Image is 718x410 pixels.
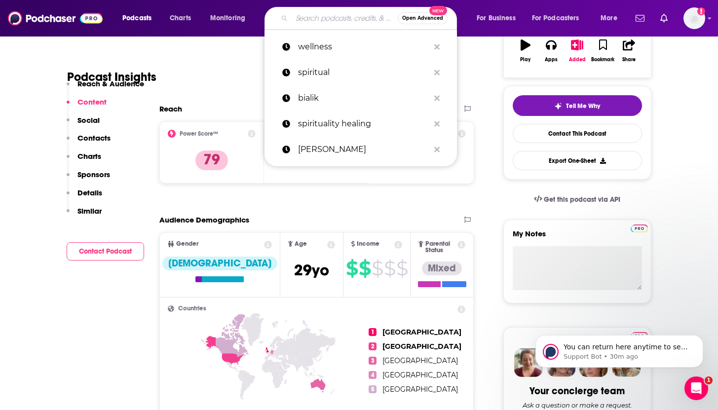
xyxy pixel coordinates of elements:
span: New [429,6,447,15]
iframe: Intercom live chat [684,376,708,400]
div: [DEMOGRAPHIC_DATA] [162,257,277,270]
div: Bookmark [591,57,614,63]
img: Podchaser - Follow, Share and Rate Podcasts [8,9,103,28]
div: Send us a messageWe typically reply within 12 hours [10,173,188,210]
span: $ [372,261,383,276]
button: Messages [66,308,131,347]
div: Mixed [422,261,462,275]
a: wellness [265,34,457,60]
button: Reach & Audience [67,79,144,97]
a: Mixed [418,261,466,287]
span: 3 [369,357,377,365]
button: Similar [67,206,102,224]
span: $ [359,261,371,276]
button: Details [67,188,102,206]
a: [GEOGRAPHIC_DATA] [382,356,458,365]
img: Profile image for Carmela [143,16,163,36]
div: Using Advanced Search and Boolean Operators [20,284,165,304]
img: Profile image for Matt [124,16,144,36]
div: Added [569,57,586,63]
svg: Add a profile image [697,7,705,15]
button: Export One-Sheet [513,151,642,170]
a: bialik [265,85,457,111]
a: Contact This Podcast [513,124,642,143]
a: Get this podcast via API [526,187,629,212]
button: Contact Podcast [67,242,144,261]
p: 79 [195,150,228,170]
a: [GEOGRAPHIC_DATA] [382,328,461,336]
p: Hi rpendrick 👋 [20,70,178,87]
p: richard rudd [298,137,429,162]
h2: Reach [159,104,182,113]
a: Pro website [631,223,648,232]
div: Share [622,57,636,63]
a: [DEMOGRAPHIC_DATA] [162,257,277,282]
button: Added [564,33,590,69]
span: Logged in as rpendrick [683,7,705,29]
span: For Podcasters [532,11,579,25]
button: Bookmark [590,33,616,69]
a: 29yo [294,266,329,278]
button: Help [132,308,197,347]
div: Close [170,16,188,34]
span: Monitoring [210,11,245,25]
div: • 30m ago [79,149,113,159]
p: Details [77,188,102,197]
button: open menu [526,10,594,26]
img: tell me why sparkle [554,102,562,110]
span: Help [156,333,172,339]
img: User Profile [683,7,705,29]
div: Play [520,57,530,63]
a: Show notifications dropdown [656,10,672,27]
div: What is a Power Score? [14,243,183,261]
a: $$$$$ [346,261,408,276]
button: open menu [470,10,528,26]
button: tell me why sparkleTell Me Why [513,95,642,116]
div: Carmela avatarMatt avatarBarbara avatarYou can return here anytime to see responses and send upda... [10,131,187,167]
span: For Business [477,11,516,25]
h2: Audience Demographics [159,215,249,224]
div: Recent message [20,124,177,135]
span: 4 [369,371,377,379]
span: Income [357,241,379,247]
p: Social [77,115,100,125]
button: open menu [594,10,630,26]
img: Profile image for Barbara [106,16,125,36]
a: spiritual [265,60,457,85]
div: Demographics and Reach [14,261,183,280]
img: Podchaser Pro [631,224,648,232]
span: Charts [170,11,191,25]
button: open menu [115,10,164,26]
p: Sponsors [77,170,110,179]
span: Countries [178,305,206,312]
button: Share [616,33,642,69]
div: We typically reply within 12 hours [20,191,165,202]
button: Social [67,115,100,134]
a: spirituality healing [265,111,457,137]
span: 5 [369,385,377,393]
div: Ask a question or make a request. [523,401,632,409]
p: bialik [298,85,429,111]
img: Sydney Profile [514,348,543,377]
label: My Notes [513,229,642,246]
button: Contacts [67,133,111,151]
span: Podcasts [122,11,151,25]
img: logo [20,20,86,33]
span: More [601,11,617,25]
span: Messages [82,333,116,339]
img: Matt avatar [19,148,31,160]
div: Search podcasts, credits, & more... [274,7,466,30]
button: Sponsors [67,170,110,188]
span: Search for help [20,224,80,235]
span: 1 [705,376,713,384]
div: Recent messageCarmela avatarMatt avatarBarbara avatarYou can return here anytime to see responses... [10,116,188,168]
div: Demographics and Reach [20,265,165,276]
span: Parental Status [425,241,456,254]
p: Similar [77,206,102,216]
div: Apps [545,57,558,63]
span: You can return here anytime to see responses and send updates. [41,140,296,148]
div: Send us a message [20,181,165,191]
